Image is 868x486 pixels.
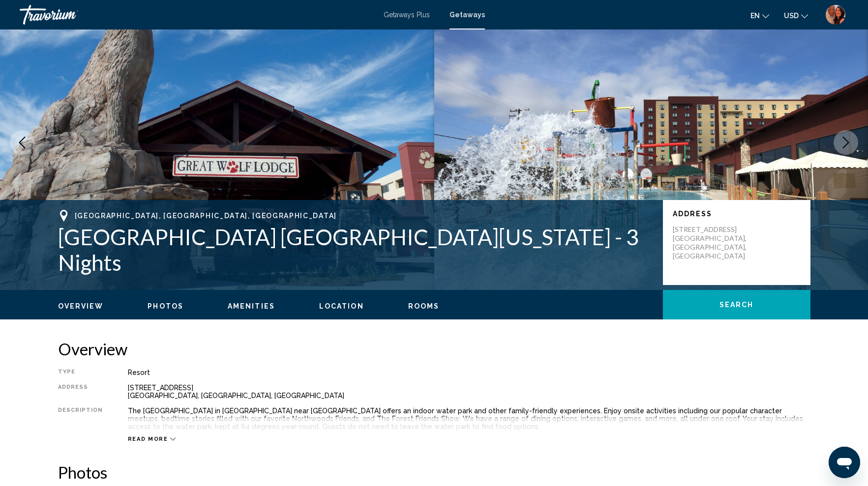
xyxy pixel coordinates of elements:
a: Travorium [20,5,374,25]
span: Rooms [408,302,440,310]
span: Amenities [228,302,275,310]
h1: [GEOGRAPHIC_DATA] [GEOGRAPHIC_DATA][US_STATE] - 3 Nights [58,224,653,275]
div: The [GEOGRAPHIC_DATA] in [GEOGRAPHIC_DATA] near [GEOGRAPHIC_DATA] offers an indoor water park and... [128,407,810,430]
a: Getaways [449,11,485,19]
button: Overview [58,302,104,311]
div: Description [58,407,103,430]
button: Location [319,302,364,311]
span: Location [319,302,364,310]
iframe: Button to launch messaging window [829,447,860,478]
button: Change language [750,8,769,23]
span: Search [719,301,754,309]
span: en [750,12,760,20]
div: Type [58,369,103,376]
button: Search [663,290,810,319]
button: Read more [128,435,176,443]
p: [STREET_ADDRESS] [GEOGRAPHIC_DATA], [GEOGRAPHIC_DATA], [GEOGRAPHIC_DATA] [673,225,751,260]
a: Getaways Plus [384,11,430,19]
div: Resort [128,369,810,376]
span: Overview [58,302,104,310]
button: Rooms [408,302,440,311]
h2: Overview [58,339,810,359]
h2: Photos [58,462,810,482]
span: Read more [128,436,168,442]
span: [GEOGRAPHIC_DATA], [GEOGRAPHIC_DATA], [GEOGRAPHIC_DATA] [75,212,337,220]
button: User Menu [823,4,848,25]
div: Address [58,384,103,400]
img: Z [826,5,845,25]
button: Previous image [10,130,34,155]
button: Next image [834,130,858,155]
button: Photos [148,302,183,311]
button: Change currency [784,8,808,23]
p: Address [673,210,801,218]
span: Photos [148,302,183,310]
span: USD [784,12,799,20]
div: [STREET_ADDRESS] [GEOGRAPHIC_DATA], [GEOGRAPHIC_DATA], [GEOGRAPHIC_DATA] [128,384,810,400]
button: Amenities [228,302,275,311]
